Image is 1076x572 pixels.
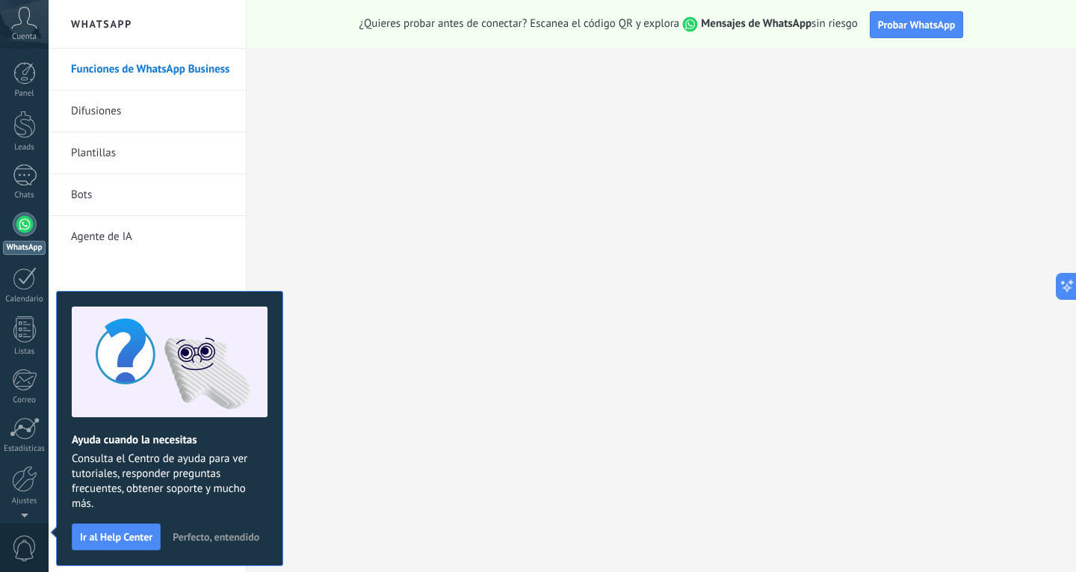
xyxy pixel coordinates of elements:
[3,347,46,357] div: Listas
[72,433,268,447] h2: Ayuda cuando la necesitas
[72,523,161,550] button: Ir al Help Center
[71,132,231,174] a: Plantillas
[3,89,46,99] div: Panel
[359,16,858,32] span: ¿Quieres probar antes de conectar? Escanea el código QR y explora sin riesgo
[49,174,246,216] li: Bots
[49,132,246,174] li: Plantillas
[12,32,37,42] span: Cuenta
[3,295,46,304] div: Calendario
[701,16,811,31] strong: Mensajes de WhatsApp
[71,90,231,132] a: Difusiones
[870,11,964,38] button: Probar WhatsApp
[3,444,46,454] div: Estadísticas
[49,216,246,257] li: Agente de IA
[3,496,46,506] div: Ajustes
[173,532,259,542] span: Perfecto, entendido
[49,49,246,90] li: Funciones de WhatsApp Business
[71,216,231,258] a: Agente de IA
[3,241,46,255] div: WhatsApp
[71,49,231,90] a: Funciones de WhatsApp Business
[80,532,152,542] span: Ir al Help Center
[3,191,46,200] div: Chats
[72,452,268,511] span: Consulta el Centro de ayuda para ver tutoriales, responder preguntas frecuentes, obtener soporte ...
[3,143,46,153] div: Leads
[878,18,956,31] span: Probar WhatsApp
[71,174,231,216] a: Bots
[3,396,46,405] div: Correo
[166,526,266,548] button: Perfecto, entendido
[49,90,246,132] li: Difusiones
